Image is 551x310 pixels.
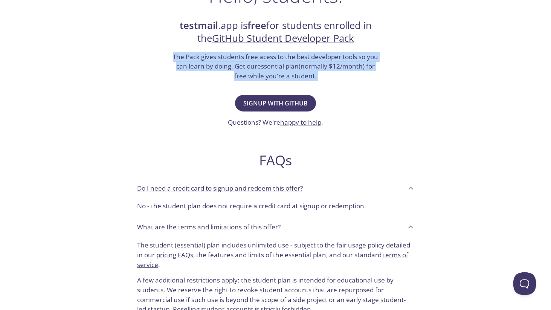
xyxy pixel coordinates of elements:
[156,250,193,259] a: pricing FAQs
[235,95,316,111] button: Signup with GitHub
[137,250,408,269] a: terms of service
[172,52,379,81] h3: The Pack gives students free acess to the best developer tools so you can learn by doing. Get our...
[513,272,536,295] iframe: Help Scout Beacon - Open
[180,19,218,32] strong: testmail
[131,198,420,217] div: Do I need a credit card to signup and redeem this offer?
[243,98,308,108] span: Signup with GitHub
[137,240,414,269] p: The student (essential) plan includes unlimited use - subject to the fair usage policy detailed i...
[137,222,281,232] p: What are the terms and limitations of this offer?
[131,178,420,198] div: Do I need a credit card to signup and redeem this offer?
[257,62,299,70] a: essential plan
[212,32,354,45] a: GitHub Student Developer Pack
[137,201,414,211] p: No - the student plan does not require a credit card at signup or redemption.
[280,118,321,127] a: happy to help
[228,118,323,127] h3: Questions? We're .
[247,19,266,32] strong: free
[137,183,303,193] p: Do I need a credit card to signup and redeem this offer?
[131,217,420,237] div: What are the terms and limitations of this offer?
[172,19,379,45] h2: .app is for students enrolled in the
[131,152,420,169] h2: FAQs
